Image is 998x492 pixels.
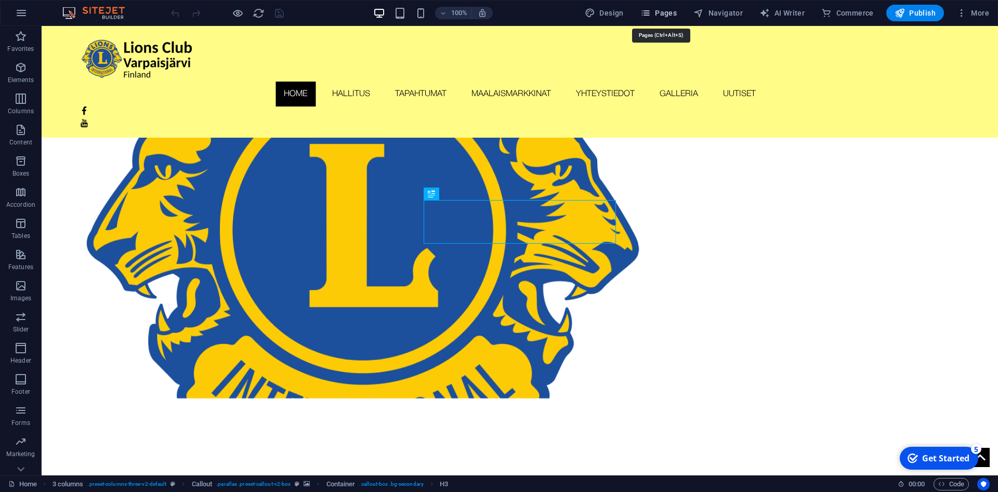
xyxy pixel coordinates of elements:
[87,478,166,490] span: . preset-columns-three-v2-default
[916,480,917,488] span: :
[60,7,138,19] img: Editor Logo
[8,263,33,271] p: Features
[759,8,805,18] span: AI Writer
[52,478,449,490] nav: breadcrumb
[6,450,35,458] p: Marketing
[451,7,467,19] h6: 100%
[817,5,878,21] button: Commerce
[585,8,624,18] span: Design
[8,76,34,84] p: Elements
[13,325,29,334] p: Slider
[440,478,448,490] span: Click to select. Double-click to edit
[640,8,677,18] span: Pages
[12,169,30,178] p: Boxes
[10,356,31,365] p: Header
[821,8,874,18] span: Commerce
[9,138,32,147] p: Content
[6,4,84,27] div: Get Started 5 items remaining, 0% complete
[252,7,265,19] button: reload
[898,478,925,490] h6: Session time
[11,232,30,240] p: Tables
[216,478,291,490] span: . parallax .preset-callout-v2-box
[52,478,84,490] span: Click to select. Double-click to edit
[7,45,34,53] p: Favorites
[693,8,743,18] span: Navigator
[28,10,75,21] div: Get Started
[581,5,628,21] button: Design
[977,478,990,490] button: Usercentrics
[435,7,472,19] button: 100%
[326,478,356,490] span: Click to select. Double-click to edit
[10,294,32,302] p: Images
[952,5,993,21] button: More
[636,5,681,21] button: Pages
[304,481,310,487] i: This element contains a background
[11,419,30,427] p: Forms
[359,478,423,490] span: . callout-box .bg-secondary
[934,478,969,490] button: Code
[581,5,628,21] div: Design (Ctrl+Alt+Y)
[886,5,944,21] button: Publish
[689,5,747,21] button: Navigator
[956,8,989,18] span: More
[6,201,35,209] p: Accordion
[8,478,37,490] a: Click to cancel selection. Double-click to open Pages
[478,8,487,18] i: On resize automatically adjust zoom level to fit chosen device.
[231,7,244,19] button: Click here to leave preview mode and continue editing
[755,5,809,21] button: AI Writer
[8,107,34,115] p: Columns
[895,8,936,18] span: Publish
[295,481,299,487] i: This element is a customizable preset
[253,7,265,19] i: Reload page
[11,388,30,396] p: Footer
[77,1,87,11] div: 5
[192,478,213,490] span: Click to select. Double-click to edit
[909,478,925,490] span: 00 00
[938,478,964,490] span: Code
[170,481,175,487] i: This element is a customizable preset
